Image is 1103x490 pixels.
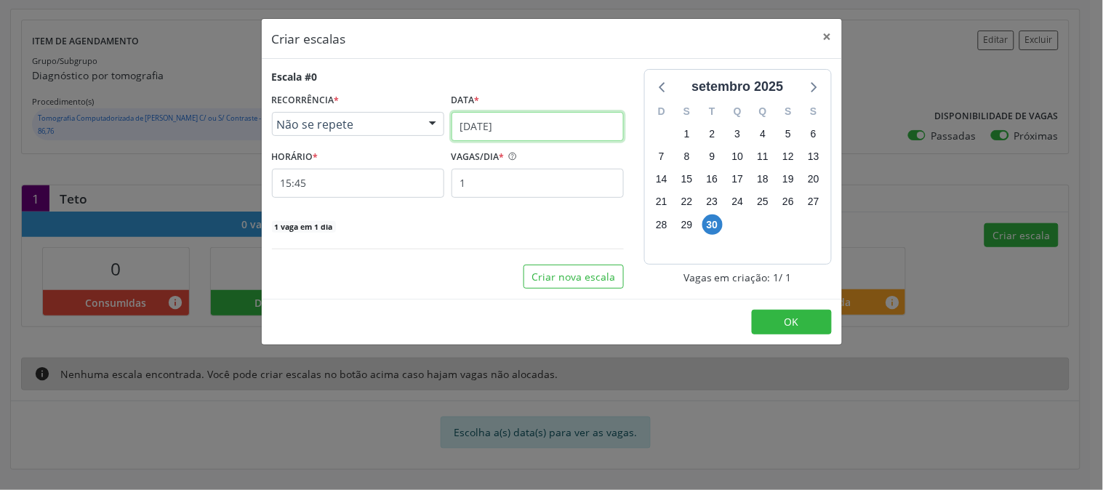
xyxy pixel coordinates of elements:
[644,270,832,285] div: Vagas em criação: 1
[785,315,799,329] span: OK
[272,89,340,112] label: RECORRÊNCIA
[776,100,801,123] div: S
[702,169,723,190] span: terça-feira, 16 de setembro de 2025
[677,147,697,167] span: segunda-feira, 8 de setembro de 2025
[778,169,798,190] span: sexta-feira, 19 de setembro de 2025
[702,124,723,144] span: terça-feira, 2 de setembro de 2025
[727,147,747,167] span: quarta-feira, 10 de setembro de 2025
[727,124,747,144] span: quarta-feira, 3 de setembro de 2025
[801,100,827,123] div: S
[651,147,672,167] span: domingo, 7 de setembro de 2025
[813,19,842,55] button: Close
[753,124,773,144] span: quinta-feira, 4 de setembro de 2025
[674,100,699,123] div: S
[702,192,723,212] span: terça-feira, 23 de setembro de 2025
[752,310,832,334] button: OK
[702,147,723,167] span: terça-feira, 9 de setembro de 2025
[651,214,672,235] span: domingo, 28 de setembro de 2025
[452,146,505,169] label: VAGAS/DIA
[452,112,624,141] input: Selecione uma data
[651,169,672,190] span: domingo, 14 de setembro de 2025
[272,221,336,233] span: 1 vaga em 1 dia
[649,100,675,123] div: D
[725,100,750,123] div: Q
[277,117,414,132] span: Não se repete
[686,77,789,97] div: setembro 2025
[524,265,624,289] button: Criar nova escala
[778,192,798,212] span: sexta-feira, 26 de setembro de 2025
[778,147,798,167] span: sexta-feira, 12 de setembro de 2025
[272,29,346,48] h5: Criar escalas
[779,270,792,285] span: / 1
[452,89,480,112] label: Data
[803,169,824,190] span: sábado, 20 de setembro de 2025
[803,147,824,167] span: sábado, 13 de setembro de 2025
[750,100,776,123] div: Q
[702,214,723,235] span: terça-feira, 30 de setembro de 2025
[753,147,773,167] span: quinta-feira, 11 de setembro de 2025
[677,169,697,190] span: segunda-feira, 15 de setembro de 2025
[677,192,697,212] span: segunda-feira, 22 de setembro de 2025
[272,146,318,169] label: HORÁRIO
[272,69,318,84] div: Escala #0
[699,100,725,123] div: T
[677,124,697,144] span: segunda-feira, 1 de setembro de 2025
[753,192,773,212] span: quinta-feira, 25 de setembro de 2025
[803,192,824,212] span: sábado, 27 de setembro de 2025
[727,169,747,190] span: quarta-feira, 17 de setembro de 2025
[803,124,824,144] span: sábado, 6 de setembro de 2025
[727,192,747,212] span: quarta-feira, 24 de setembro de 2025
[505,146,518,161] ion-icon: help circle outline
[272,169,444,198] input: 00:00
[778,124,798,144] span: sexta-feira, 5 de setembro de 2025
[753,169,773,190] span: quinta-feira, 18 de setembro de 2025
[677,214,697,235] span: segunda-feira, 29 de setembro de 2025
[651,192,672,212] span: domingo, 21 de setembro de 2025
